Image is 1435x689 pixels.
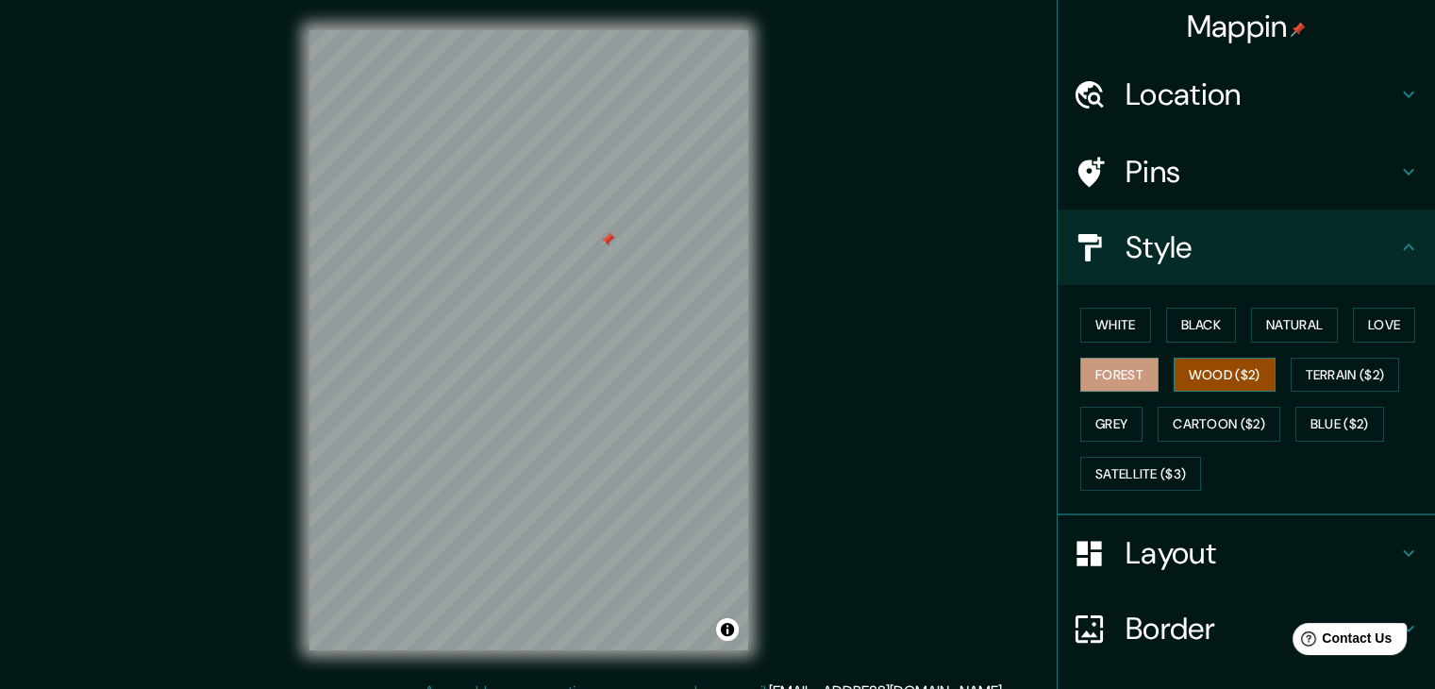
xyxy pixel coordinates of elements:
button: Love [1353,308,1415,343]
button: Forest [1080,358,1159,393]
canvas: Map [309,30,748,650]
h4: Pins [1126,153,1397,191]
div: Location [1058,57,1435,132]
button: Natural [1251,308,1338,343]
h4: Layout [1126,534,1397,572]
h4: Style [1126,228,1397,266]
img: pin-icon.png [1291,22,1306,37]
button: Wood ($2) [1174,358,1276,393]
h4: Location [1126,76,1397,113]
iframe: Help widget launcher [1267,615,1414,668]
button: Grey [1080,407,1143,442]
button: Terrain ($2) [1291,358,1400,393]
button: White [1080,308,1151,343]
div: Pins [1058,134,1435,210]
button: Blue ($2) [1295,407,1384,442]
div: Border [1058,591,1435,666]
div: Layout [1058,515,1435,591]
div: Style [1058,210,1435,285]
h4: Border [1126,610,1397,647]
button: Cartoon ($2) [1158,407,1280,442]
button: Black [1166,308,1237,343]
button: Satellite ($3) [1080,457,1201,492]
button: Toggle attribution [716,618,739,641]
h4: Mappin [1187,8,1307,45]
